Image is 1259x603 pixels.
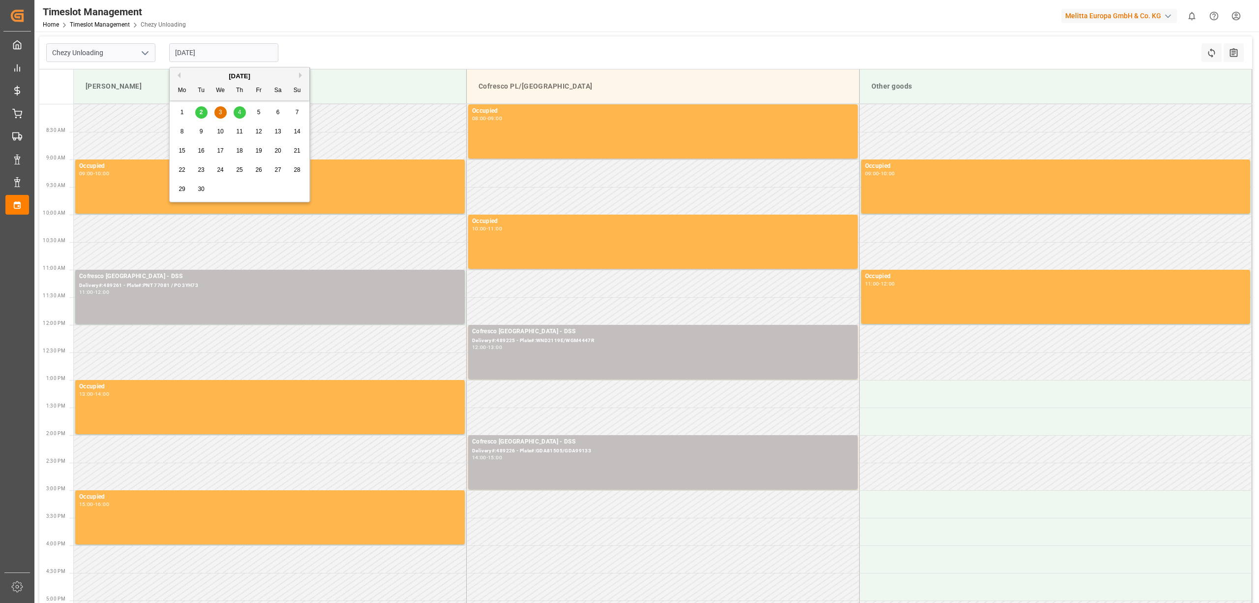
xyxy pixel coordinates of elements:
span: 1 [180,109,184,116]
span: 12:00 PM [43,320,65,326]
button: open menu [137,45,152,61]
div: Choose Thursday, September 11th, 2025 [234,126,246,138]
div: - [486,345,488,349]
span: 12:30 PM [43,348,65,353]
span: 10 [217,128,223,135]
div: 10:00 [881,171,895,176]
span: 2:30 PM [46,458,65,464]
div: Cofresco [GEOGRAPHIC_DATA] - DSS [472,327,854,337]
div: Tu [195,85,208,97]
div: Choose Wednesday, September 3rd, 2025 [214,106,227,119]
div: Cofresco PL/[GEOGRAPHIC_DATA] [475,77,851,95]
span: 11:00 AM [43,265,65,271]
div: 14:00 [95,392,109,396]
div: Choose Friday, September 5th, 2025 [253,106,265,119]
span: 5 [257,109,261,116]
div: Choose Friday, September 19th, 2025 [253,145,265,157]
div: Choose Thursday, September 18th, 2025 [234,145,246,157]
div: Sa [272,85,284,97]
div: Choose Tuesday, September 9th, 2025 [195,126,208,138]
button: Melitta Europa GmbH & Co. KG [1061,6,1181,25]
button: Next Month [299,72,305,78]
span: 15 [179,147,185,154]
div: Choose Wednesday, September 17th, 2025 [214,145,227,157]
span: 3:00 PM [46,486,65,491]
span: 13 [274,128,281,135]
div: 10:00 [95,171,109,176]
span: 8 [180,128,184,135]
div: Delivery#:489261 - Plate#:PNT 77081 / PO 3YH73 [79,282,461,290]
span: 20 [274,147,281,154]
span: 27 [274,166,281,173]
div: Delivery#:489225 - Plate#:WND2119E/WGM4447R [472,337,854,345]
div: Timeslot Management [43,4,186,19]
div: Choose Friday, September 12th, 2025 [253,126,265,138]
div: Cofresco [GEOGRAPHIC_DATA] - DSS [472,437,854,447]
div: Choose Saturday, September 6th, 2025 [272,106,284,119]
div: Su [291,85,303,97]
span: 24 [217,166,223,173]
div: Occupied [865,272,1247,282]
span: 4:00 PM [46,541,65,546]
span: 29 [179,186,185,192]
div: We [214,85,227,97]
input: Type to search/select [46,43,155,62]
div: [PERSON_NAME] [82,77,458,95]
div: Choose Tuesday, September 16th, 2025 [195,145,208,157]
div: 09:00 [79,171,93,176]
div: - [93,290,95,294]
div: 09:00 [488,116,502,121]
div: Th [234,85,246,97]
div: Choose Saturday, September 13th, 2025 [272,126,284,138]
div: Cofresco [GEOGRAPHIC_DATA] - DSS [79,272,461,282]
input: DD-MM-YYYY [169,43,278,62]
div: Choose Sunday, September 21st, 2025 [291,145,303,157]
div: Choose Tuesday, September 23rd, 2025 [195,164,208,176]
div: - [93,502,95,507]
span: 16 [198,147,204,154]
div: Choose Saturday, September 20th, 2025 [272,145,284,157]
span: 3 [219,109,222,116]
div: Occupied [865,161,1247,171]
span: 22 [179,166,185,173]
span: 23 [198,166,204,173]
div: Occupied [79,161,461,171]
div: 12:00 [95,290,109,294]
span: 11:30 AM [43,293,65,298]
span: 9 [200,128,203,135]
div: Choose Monday, September 1st, 2025 [176,106,188,119]
div: Choose Wednesday, September 24th, 2025 [214,164,227,176]
div: - [93,171,95,176]
div: Choose Monday, September 29th, 2025 [176,183,188,195]
div: Choose Saturday, September 27th, 2025 [272,164,284,176]
div: Choose Monday, September 15th, 2025 [176,145,188,157]
div: 13:00 [488,345,502,349]
div: Occupied [472,106,854,116]
span: 3:30 PM [46,513,65,519]
button: show 0 new notifications [1181,5,1203,27]
span: 28 [294,166,300,173]
span: 4:30 PM [46,569,65,574]
div: Occupied [79,382,461,392]
span: 8:30 AM [46,127,65,133]
div: [DATE] [170,71,309,81]
div: Fr [253,85,265,97]
span: 14 [294,128,300,135]
div: Choose Thursday, September 4th, 2025 [234,106,246,119]
div: - [93,392,95,396]
button: Previous Month [175,72,180,78]
div: Choose Sunday, September 28th, 2025 [291,164,303,176]
div: - [879,282,880,286]
div: Delivery#:489226 - Plate#:GDA81505/GDA99133 [472,447,854,455]
div: month 2025-09 [173,103,307,199]
div: Choose Thursday, September 25th, 2025 [234,164,246,176]
span: 2:00 PM [46,431,65,436]
div: 12:00 [881,282,895,286]
div: Occupied [79,492,461,502]
span: 7 [296,109,299,116]
div: 12:00 [472,345,486,349]
span: 18 [236,147,242,154]
button: Help Center [1203,5,1225,27]
div: 16:00 [95,502,109,507]
div: 11:00 [79,290,93,294]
